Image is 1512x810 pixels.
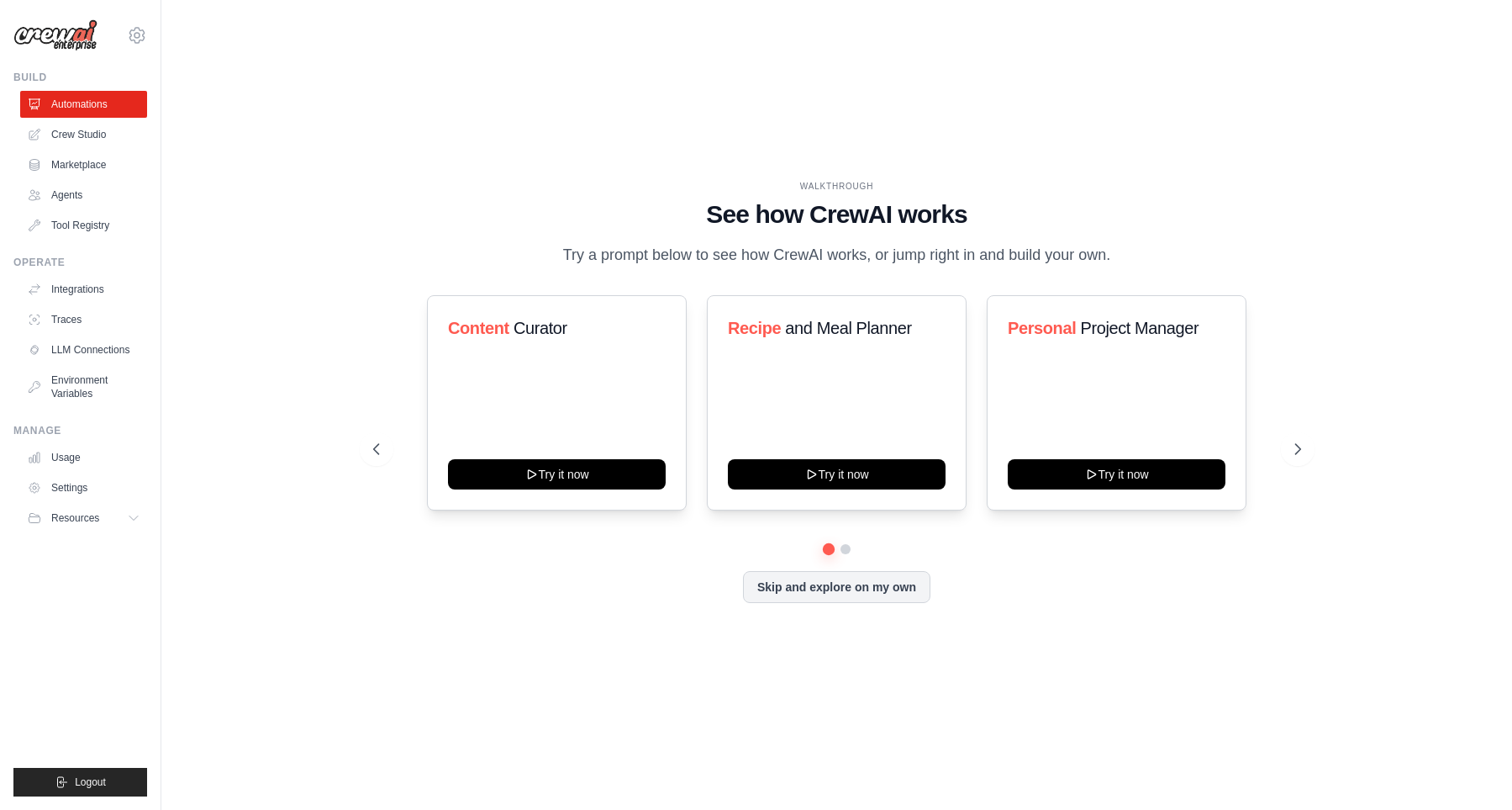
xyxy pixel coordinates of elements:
[75,776,106,789] span: Logout
[13,19,97,51] img: Logo
[20,182,147,209] a: Agents
[728,459,946,490] button: Try it now
[373,180,1301,193] div: WALKTHROUGH
[1008,459,1225,490] button: Try it now
[555,243,1120,267] p: Try a prompt below to see how CrewAI works, or jump right in and build your own.
[785,319,911,337] span: and Meal Planner
[13,256,147,269] div: Operate
[20,121,147,148] a: Crew Studio
[20,306,147,333] a: Traces
[20,444,147,471] a: Usage
[20,91,147,118] a: Automations
[1008,319,1076,337] span: Personal
[20,336,147,363] a: LLM Connections
[1428,729,1512,810] iframe: Chat Widget
[513,319,566,337] span: Curator
[13,424,147,437] div: Manage
[13,768,147,797] button: Logout
[20,474,147,501] a: Settings
[448,319,509,337] span: Content
[20,367,147,407] a: Environment Variables
[20,212,147,239] a: Tool Registry
[743,571,930,603] button: Skip and explore on my own
[373,199,1301,230] h1: See how CrewAI works
[20,151,147,178] a: Marketplace
[20,276,147,303] a: Integrations
[448,459,666,490] button: Try it now
[51,511,99,525] span: Resources
[13,71,147,84] div: Build
[1081,319,1199,337] span: Project Manager
[20,505,147,532] button: Resources
[728,319,781,337] span: Recipe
